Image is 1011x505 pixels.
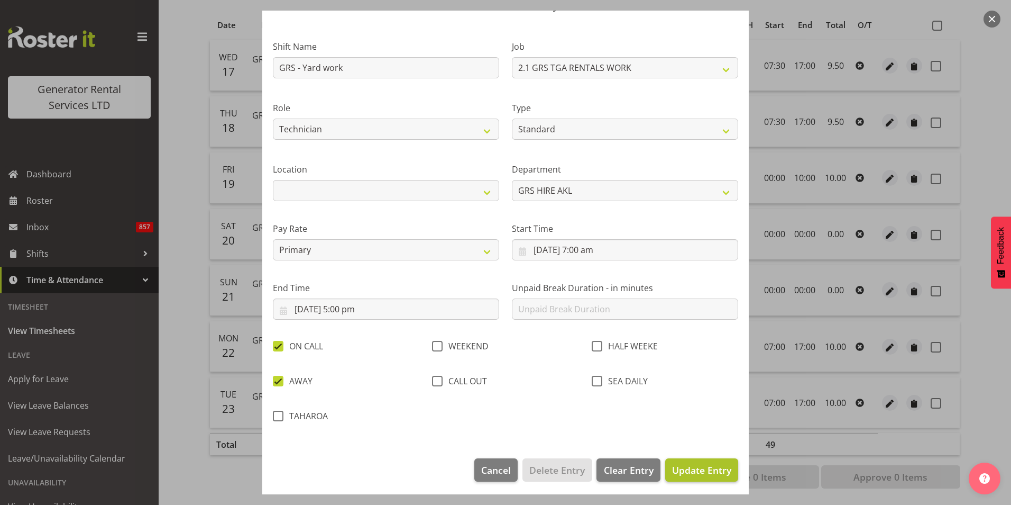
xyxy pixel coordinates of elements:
span: WEEKEND [443,341,489,351]
label: Pay Rate [273,222,499,235]
label: End Time [273,282,499,294]
button: Delete Entry [522,458,592,482]
span: Feedback [996,227,1006,264]
img: help-xxl-2.png [979,473,990,484]
input: Click to select... [512,239,738,260]
span: SEA DAILY [602,376,648,386]
span: Delete Entry [529,463,585,477]
label: Type [512,102,738,114]
button: Clear Entry [596,458,660,482]
span: AWAY [283,376,313,386]
label: Start Time [512,222,738,235]
label: Location [273,163,499,176]
button: Cancel [474,458,518,482]
span: TAHAROA [283,411,328,421]
input: Click to select... [273,299,499,320]
span: CALL OUT [443,376,487,386]
button: Update Entry [665,458,738,482]
label: Unpaid Break Duration - in minutes [512,282,738,294]
label: Job [512,40,738,53]
span: Clear Entry [604,463,654,477]
input: Shift Name [273,57,499,78]
input: Unpaid Break Duration [512,299,738,320]
button: Feedback - Show survey [991,217,1011,288]
span: Cancel [481,463,511,477]
span: ON CALL [283,341,323,351]
label: Role [273,102,499,114]
span: HALF WEEKE [602,341,658,351]
label: Shift Name [273,40,499,53]
span: Update Entry [672,464,731,476]
label: Department [512,163,738,176]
